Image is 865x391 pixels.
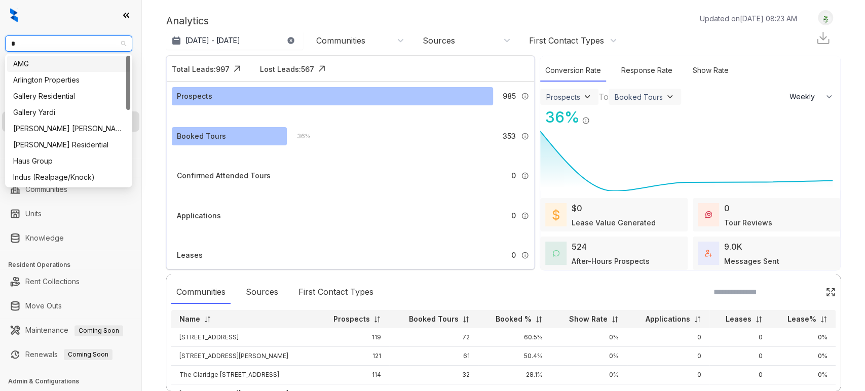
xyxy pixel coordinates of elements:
[2,296,139,316] li: Move Outs
[825,287,836,297] img: Click Icon
[316,347,389,366] td: 121
[709,366,771,384] td: 0
[2,204,139,224] li: Units
[74,325,123,336] span: Coming Soon
[13,58,124,69] div: AMG
[496,314,532,324] p: Booked %
[166,31,303,50] button: [DATE] - [DATE]
[2,271,139,292] li: Rent Collections
[316,366,389,384] td: 114
[2,179,139,200] li: Communities
[709,328,771,347] td: 0
[260,64,314,74] div: Lost Leads: 567
[230,61,245,76] img: Click Icon
[204,316,211,323] img: sorting
[572,217,656,228] div: Lease Value Generated
[177,250,203,261] div: Leases
[627,347,710,366] td: 0
[13,74,124,86] div: Arlington Properties
[179,314,200,324] p: Name
[820,316,828,323] img: sorting
[699,13,797,24] p: Updated on [DATE] 08:23 AM
[2,320,139,340] li: Maintenance
[2,344,139,365] li: Renewals
[627,328,710,347] td: 0
[7,104,130,121] div: Gallery Yardi
[373,316,381,323] img: sorting
[521,212,529,220] img: Info
[316,35,365,46] div: Communities
[241,281,283,304] div: Sources
[423,35,455,46] div: Sources
[572,241,587,253] div: 524
[7,153,130,169] div: Haus Group
[2,111,139,132] li: Leasing
[540,106,580,129] div: 36 %
[521,251,529,259] img: Info
[540,60,606,82] div: Conversion Rate
[521,172,529,180] img: Info
[694,316,701,323] img: sorting
[582,116,590,125] img: Info
[171,281,231,304] div: Communities
[316,328,389,347] td: 119
[171,328,316,347] td: [STREET_ADDRESS]
[409,314,459,324] p: Booked Tours
[8,377,141,386] h3: Admin & Configurations
[569,314,608,324] p: Show Rate
[462,316,470,323] img: sorting
[627,366,710,384] td: 0
[755,316,763,323] img: sorting
[503,131,516,142] span: 353
[7,88,130,104] div: Gallery Residential
[177,91,212,102] div: Prospects
[535,316,543,323] img: sorting
[552,250,559,257] img: AfterHoursConversations
[615,93,663,101] div: Booked Tours
[771,347,836,366] td: 0%
[726,314,751,324] p: Leases
[2,228,139,248] li: Knowledge
[709,347,771,366] td: 0
[616,60,678,82] div: Response Rate
[25,179,67,200] a: Communities
[389,347,478,366] td: 61
[818,13,833,23] img: UserAvatar
[646,314,690,324] p: Applications
[572,202,582,214] div: $0
[724,241,742,253] div: 9.0K
[171,347,316,366] td: [STREET_ADDRESS][PERSON_NAME]
[546,93,580,101] div: Prospects
[478,366,551,384] td: 28.1%
[521,132,529,140] img: Info
[171,366,316,384] td: The Claridge [STREET_ADDRESS]
[177,131,226,142] div: Booked Tours
[511,210,516,221] span: 0
[13,123,124,134] div: [PERSON_NAME] [PERSON_NAME]
[25,296,62,316] a: Move Outs
[590,107,605,123] img: Click Icon
[13,172,124,183] div: Indus (Realpage/Knock)
[333,314,370,324] p: Prospects
[529,35,604,46] div: First Contact Types
[521,92,529,100] img: Info
[551,328,627,347] td: 0%
[611,316,619,323] img: sorting
[25,228,64,248] a: Knowledge
[389,366,478,384] td: 32
[7,56,130,72] div: AMG
[177,210,221,221] div: Applications
[478,328,551,347] td: 60.5%
[13,155,124,167] div: Haus Group
[8,260,141,269] h3: Resident Operations
[511,170,516,181] span: 0
[177,170,271,181] div: Confirmed Attended Tours
[705,250,712,257] img: TotalFum
[7,72,130,88] div: Arlington Properties
[503,91,516,102] span: 985
[582,92,592,102] img: ViewFilterArrow
[478,347,551,366] td: 50.4%
[815,30,831,46] img: Download
[25,204,42,224] a: Units
[10,8,18,22] img: logo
